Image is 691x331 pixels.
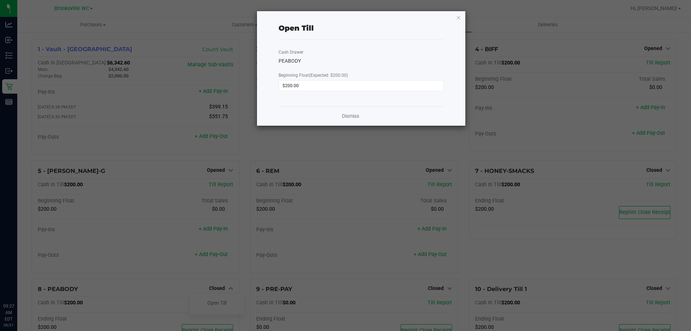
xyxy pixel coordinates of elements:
[309,73,348,78] span: (Expected: $200.00)
[7,273,29,295] iframe: Resource center
[342,112,359,120] a: Dismiss
[279,23,314,33] div: Open Till
[279,57,444,65] div: PEABODY
[279,49,303,55] label: Cash Drawer
[279,73,348,78] span: Beginning Float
